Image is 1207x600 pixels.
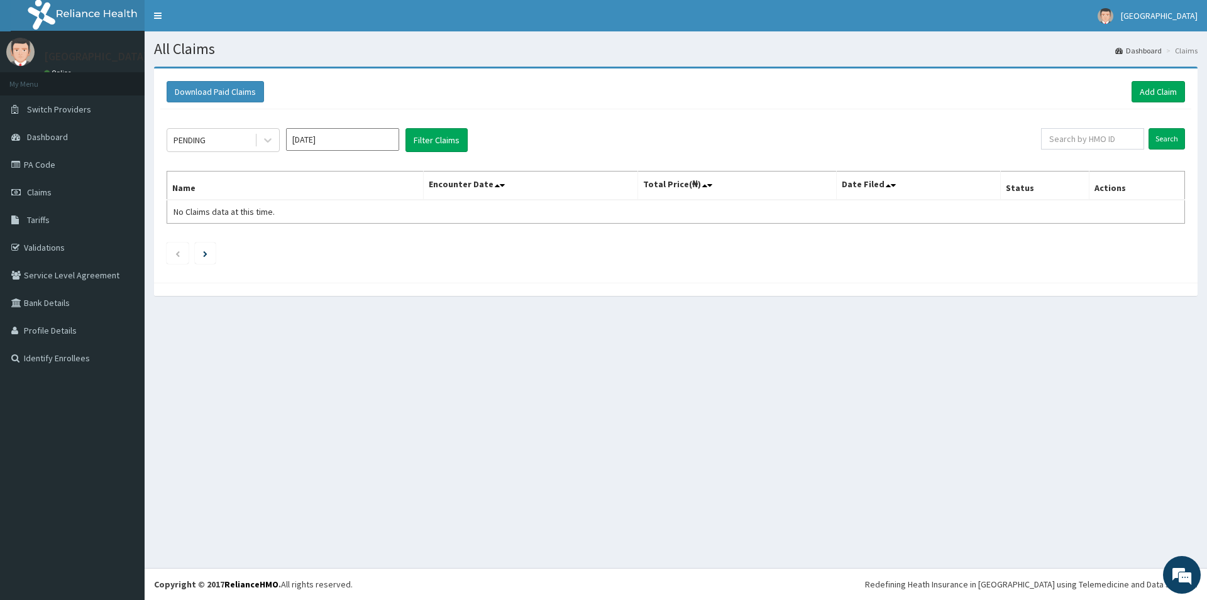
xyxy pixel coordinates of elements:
[145,568,1207,600] footer: All rights reserved.
[154,41,1198,57] h1: All Claims
[1089,172,1184,200] th: Actions
[836,172,1000,200] th: Date Filed
[167,81,264,102] button: Download Paid Claims
[637,172,836,200] th: Total Price(₦)
[1121,10,1198,21] span: [GEOGRAPHIC_DATA]
[175,248,180,259] a: Previous page
[6,38,35,66] img: User Image
[1149,128,1185,150] input: Search
[27,104,91,115] span: Switch Providers
[27,187,52,198] span: Claims
[174,134,206,146] div: PENDING
[1132,81,1185,102] a: Add Claim
[1041,128,1144,150] input: Search by HMO ID
[44,51,148,62] p: [GEOGRAPHIC_DATA]
[1098,8,1113,24] img: User Image
[167,172,424,200] th: Name
[174,206,275,217] span: No Claims data at this time.
[405,128,468,152] button: Filter Claims
[1115,45,1162,56] a: Dashboard
[865,578,1198,591] div: Redefining Heath Insurance in [GEOGRAPHIC_DATA] using Telemedicine and Data Science!
[203,248,207,259] a: Next page
[154,579,281,590] strong: Copyright © 2017 .
[1000,172,1089,200] th: Status
[423,172,637,200] th: Encounter Date
[27,131,68,143] span: Dashboard
[27,214,50,226] span: Tariffs
[44,68,74,77] a: Online
[1163,45,1198,56] li: Claims
[286,128,399,151] input: Select Month and Year
[224,579,278,590] a: RelianceHMO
